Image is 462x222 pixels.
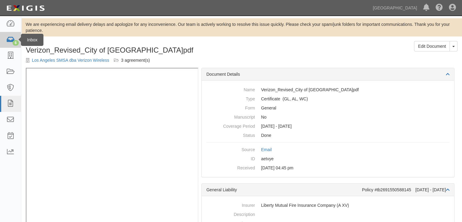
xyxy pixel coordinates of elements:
dt: Name [206,85,255,93]
dt: Status [206,131,255,138]
dt: Received [206,163,255,171]
a: [GEOGRAPHIC_DATA] [370,2,420,14]
dd: aetvye [206,154,450,163]
div: Policy #tb2691550588145 [DATE] - [DATE] [362,187,450,193]
dd: General [206,103,450,113]
dt: Description [206,210,255,217]
dd: [DATE] - [DATE] [206,122,450,131]
div: We are experiencing email delivery delays and apologize for any inconvenience. Our team is active... [21,21,462,33]
dt: Insurer [206,201,255,208]
dt: Manuscript [206,113,255,120]
dd: Liberty Mutual Fire Insurance Company (A XV) [206,201,450,210]
dt: Coverage Period [206,122,255,129]
div: Cell Tower Agreement (A2021-155 (Grand Ave/Monteverde)) Cell Tower Agreement (A2021-064 (Chino Hi... [109,57,150,63]
a: Email [261,147,272,152]
dd: Verizon_Revised_City of [GEOGRAPHIC_DATA]pdf [206,85,450,94]
dt: ID [206,154,255,162]
dd: No [206,113,450,122]
div: Inbox [21,34,43,46]
dd: [DATE] 04:45 pm [206,163,450,172]
dt: Form [206,103,255,111]
dt: Source [206,145,255,153]
dt: Type [206,94,255,102]
dd: Done [206,131,450,140]
div: 6 [12,40,19,46]
dd: General Liability Auto Liability Workers Compensation/Employers Liability [206,94,450,103]
div: Document Details [202,68,454,81]
h1: Verizon_Revised_City of [GEOGRAPHIC_DATA]pdf [26,46,237,54]
a: Edit Document [414,41,450,51]
div: Document [26,41,237,46]
img: logo-5460c22ac91f19d4615b14bd174203de0afe785f0fc80cf4dbbc73dc1793850b.png [5,3,46,14]
div: General Liability [206,187,362,193]
i: Help Center - Complianz [436,4,443,12]
a: Los Angeles SMSA dba Verizon Wireless [32,58,109,63]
